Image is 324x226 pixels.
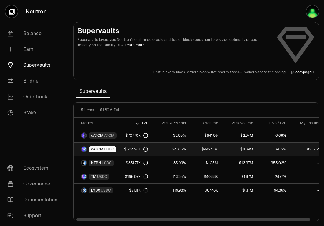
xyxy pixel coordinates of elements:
img: USDC Logo [84,174,86,179]
a: TIA LogoUSDC LogoTIAUSDC [74,170,120,183]
a: 89.15% [257,143,290,156]
span: USDC [101,188,111,193]
img: USDC Logo [84,161,86,165]
a: dATOM LogoATOM LogodATOMATOM [74,129,120,142]
a: 24.77% [257,170,290,183]
a: $67.46K [190,184,222,197]
a: $2.94M [222,129,257,142]
div: $504.26K [124,147,148,152]
img: ATOM Logo [84,133,86,138]
div: 1D Volume [193,121,218,125]
div: $71.11K [129,188,148,193]
span: NTRN [91,161,101,165]
a: 94.86% [257,184,290,197]
a: Documentation [2,192,66,208]
div: $707.70K [126,133,148,138]
img: NTRN Logo [82,161,84,165]
a: 39.05% [152,129,190,142]
a: Support [2,208,66,224]
a: $1.11M [222,184,257,197]
a: $71.11K [120,184,152,197]
img: Atom Staking [306,5,319,18]
a: $707.70K [120,129,152,142]
a: Supervaults [2,57,66,73]
span: USDC [97,174,107,179]
img: USDC Logo [84,188,86,193]
p: @ jcompagni1 [291,70,314,75]
a: $1.87M [222,170,257,183]
a: $165.07K [120,170,152,183]
a: 355.02% [257,156,290,170]
a: Ecosystem [2,160,66,176]
p: First in every block, [153,70,186,75]
a: @jcompagni1 [291,70,314,75]
div: Market [81,121,117,125]
a: Governance [2,176,66,192]
a: Bridge [2,73,66,89]
div: 1D Vol/TVL [260,121,286,125]
a: 35.99% [152,156,190,170]
a: 0.09% [257,129,290,142]
img: dATOM Logo [82,147,84,152]
a: $449.53K [190,143,222,156]
a: $641.05 [190,129,222,142]
p: makers share the spring. [244,70,286,75]
a: $1.25M [190,156,222,170]
div: TVL [124,121,148,125]
span: USDC [102,161,112,165]
div: $351.77K [126,161,148,165]
a: 119.98% [152,184,190,197]
img: USDC Logo [84,147,86,152]
a: Stake [2,105,66,121]
span: dATOM [91,147,104,152]
a: $504.26K [120,143,152,156]
span: Supervaults [76,85,110,97]
a: $13.37M [222,156,257,170]
img: TIA Logo [82,174,84,179]
a: 1,248.15% [152,143,190,156]
a: First in every block,orders bloom like cherry trees—makers share the spring. [153,70,286,75]
a: Learn more [125,43,145,48]
span: USDC [104,147,114,152]
a: Balance [2,26,66,41]
a: Orderbook [2,89,66,105]
div: 30D APY/hold [155,121,186,125]
a: $40.88K [190,170,222,183]
a: Earn [2,41,66,57]
p: Supervaults leverages Neutron's enshrined oracle and top of block execution to provide optimally ... [77,37,271,48]
div: 30D Volume [225,121,253,125]
a: 113.35% [152,170,190,183]
span: 5 items [81,108,94,112]
a: $351.77K [120,156,152,170]
span: ATOM [104,133,115,138]
span: $1.80M TVL [100,108,120,112]
a: NTRN LogoUSDC LogoNTRNUSDC [74,156,120,170]
span: TIA [91,174,96,179]
div: $165.07K [125,174,148,179]
a: dATOM LogoUSDC LogodATOMUSDC [74,143,120,156]
span: DYDX [91,188,100,193]
span: dATOM [91,133,104,138]
img: dATOM Logo [82,133,84,138]
p: orders bloom like cherry trees— [187,70,242,75]
div: My Position [293,121,320,125]
h2: Supervaults [77,26,271,36]
img: DYDX Logo [82,188,84,193]
a: $4.39M [222,143,257,156]
a: DYDX LogoUSDC LogoDYDXUSDC [74,184,120,197]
